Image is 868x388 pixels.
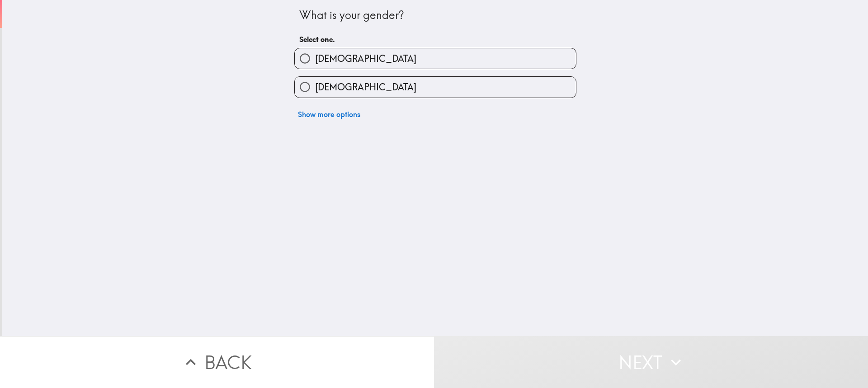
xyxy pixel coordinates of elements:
span: [DEMOGRAPHIC_DATA] [315,52,416,65]
span: [DEMOGRAPHIC_DATA] [315,81,416,93]
h6: Select one. [299,34,571,44]
button: [DEMOGRAPHIC_DATA] [295,48,576,69]
button: Show more options [294,105,364,123]
div: What is your gender? [299,8,571,23]
button: [DEMOGRAPHIC_DATA] [295,77,576,97]
button: Next [434,336,868,388]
